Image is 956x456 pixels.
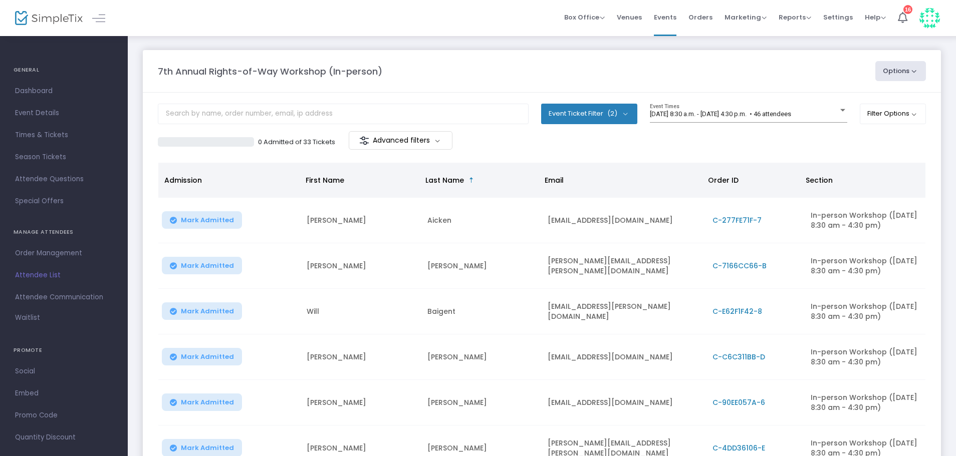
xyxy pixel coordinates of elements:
span: Sortable [467,176,475,184]
span: C-4DD36106-E [712,443,765,453]
span: Special Offers [15,195,113,208]
h4: MANAGE ATTENDEES [14,222,114,242]
td: Aicken [421,198,542,243]
td: In-person Workshop ([DATE] 8:30 am - 4:30 pm) [805,380,925,425]
img: filter [359,136,369,146]
span: Settings [823,5,853,30]
span: Events [654,5,676,30]
span: Mark Admitted [181,216,234,224]
div: 16 [903,5,912,14]
td: In-person Workshop ([DATE] 8:30 am - 4:30 pm) [805,289,925,334]
button: Mark Admitted [162,393,242,411]
span: Box Office [564,13,605,22]
span: C-277FE71F-7 [712,215,762,225]
button: Mark Admitted [162,302,242,320]
td: In-person Workshop ([DATE] 8:30 am - 4:30 pm) [805,243,925,289]
button: Options [875,61,926,81]
span: Event Details [15,107,113,120]
p: 0 Admitted of 33 Tickets [258,137,335,147]
td: [EMAIL_ADDRESS][DOMAIN_NAME] [542,380,706,425]
button: Event Ticket Filter(2) [541,104,637,124]
span: C-C6C311BB-D [712,352,765,362]
h4: GENERAL [14,60,114,80]
td: [EMAIL_ADDRESS][DOMAIN_NAME] [542,334,706,380]
span: Admission [164,175,202,185]
button: Mark Admitted [162,348,242,365]
span: Last Name [425,175,464,185]
td: [PERSON_NAME][EMAIL_ADDRESS][PERSON_NAME][DOMAIN_NAME] [542,243,706,289]
td: [PERSON_NAME] [421,334,542,380]
h4: PROMOTE [14,340,114,360]
td: Will [301,289,421,334]
td: [PERSON_NAME] [301,198,421,243]
button: Mark Admitted [162,211,242,229]
span: Orders [688,5,712,30]
span: Help [865,13,886,22]
td: [EMAIL_ADDRESS][DOMAIN_NAME] [542,198,706,243]
span: Email [545,175,564,185]
span: Attendee Questions [15,173,113,186]
m-button: Advanced filters [349,131,452,150]
span: [DATE] 8:30 a.m. - [DATE] 4:30 p.m. • 46 attendees [650,110,791,118]
td: In-person Workshop ([DATE] 8:30 am - 4:30 pm) [805,334,925,380]
span: Mark Admitted [181,262,234,270]
span: C-90EE057A-6 [712,397,765,407]
span: Order ID [708,175,739,185]
span: Venues [617,5,642,30]
span: Reports [779,13,811,22]
span: Mark Admitted [181,353,234,361]
td: [EMAIL_ADDRESS][PERSON_NAME][DOMAIN_NAME] [542,289,706,334]
span: Attendee List [15,269,113,282]
m-panel-title: 7th Annual Rights-of-Way Workshop (In-person) [158,65,382,78]
span: Waitlist [15,313,40,323]
input: Search by name, order number, email, ip address [158,104,529,124]
span: Order Management [15,247,113,260]
span: Dashboard [15,85,113,98]
span: Quantity Discount [15,431,113,444]
span: Marketing [725,13,767,22]
span: First Name [306,175,344,185]
span: Times & Tickets [15,129,113,142]
span: (2) [607,110,617,118]
td: [PERSON_NAME] [301,334,421,380]
span: Social [15,365,113,378]
span: Mark Admitted [181,307,234,315]
td: In-person Workshop ([DATE] 8:30 am - 4:30 pm) [805,198,925,243]
span: C-7166CC66-B [712,261,767,271]
button: Filter Options [860,104,926,124]
td: Baigent [421,289,542,334]
td: [PERSON_NAME] [421,243,542,289]
span: C-E62F1F42-8 [712,306,762,316]
td: [PERSON_NAME] [301,243,421,289]
span: Season Tickets [15,151,113,164]
button: Mark Admitted [162,257,242,274]
span: Embed [15,387,113,400]
span: Mark Admitted [181,398,234,406]
span: Attendee Communication [15,291,113,304]
span: Promo Code [15,409,113,422]
td: [PERSON_NAME] [301,380,421,425]
td: [PERSON_NAME] [421,380,542,425]
span: Mark Admitted [181,444,234,452]
span: Section [806,175,833,185]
